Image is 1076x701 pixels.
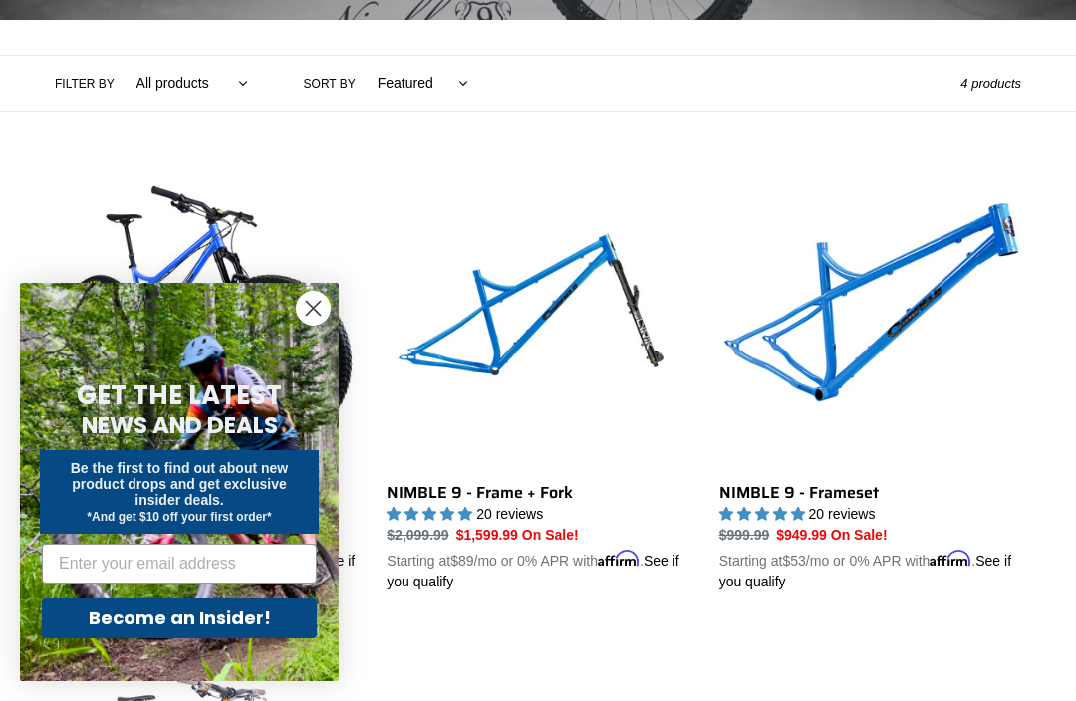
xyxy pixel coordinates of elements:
[55,75,115,93] label: Filter by
[71,460,289,508] span: Be the first to find out about new product drops and get exclusive insider deals.
[42,598,317,638] button: Become an Insider!
[77,377,282,413] span: GET THE LATEST
[296,291,331,326] button: Close dialog
[42,544,317,584] input: Enter your email address
[960,76,1021,91] span: 4 products
[87,510,271,524] span: *And get $10 off your first order*
[304,75,356,93] label: Sort by
[82,409,278,441] span: NEWS AND DEALS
